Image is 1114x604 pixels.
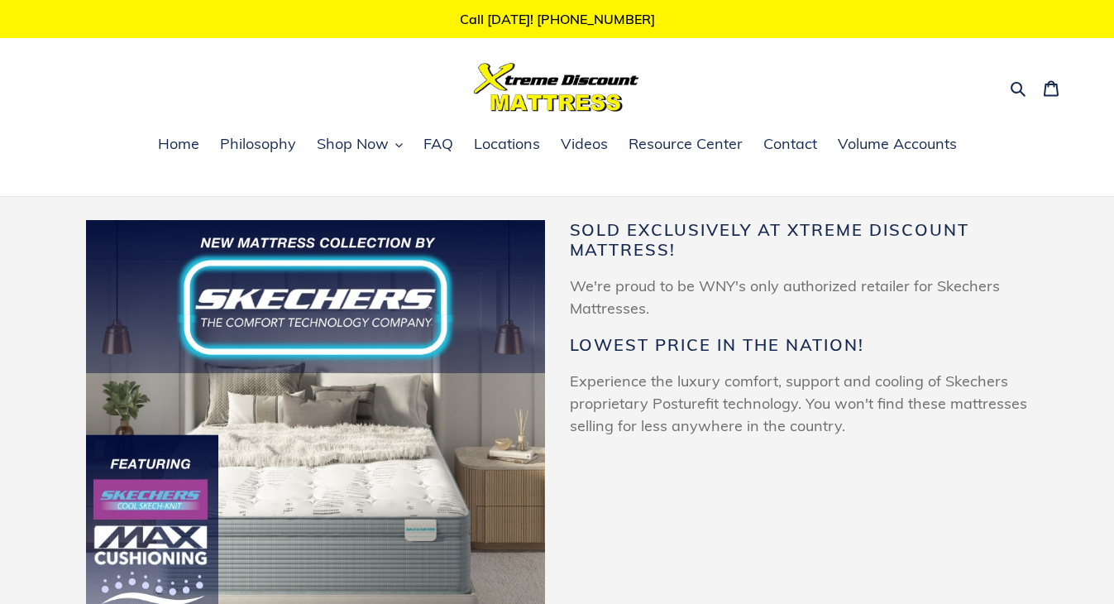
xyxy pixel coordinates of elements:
[552,132,616,157] a: Videos
[466,132,548,157] a: Locations
[830,132,965,157] a: Volume Accounts
[755,132,825,157] a: Contact
[212,132,304,157] a: Philosophy
[763,134,817,154] span: Contact
[423,134,453,154] span: FAQ
[570,276,1000,318] span: We're proud to be WNY's only authorized retailer for Skechers Mattresses.
[629,134,743,154] span: Resource Center
[570,335,1029,355] h2: Lowest Price in the Nation!
[838,134,957,154] span: Volume Accounts
[474,134,540,154] span: Locations
[158,134,199,154] span: Home
[317,134,389,154] span: Shop Now
[620,132,751,157] a: Resource Center
[220,134,296,154] span: Philosophy
[474,63,639,112] img: Xtreme Discount Mattress
[415,132,461,157] a: FAQ
[570,220,1029,260] h2: Sold Exclusively at Xtreme Discount Mattress!
[561,134,608,154] span: Videos
[570,372,1027,435] span: Experience the luxury comfort, support and cooling of Skechers proprietary Posturefit technology....
[150,132,208,157] a: Home
[308,132,411,157] button: Shop Now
